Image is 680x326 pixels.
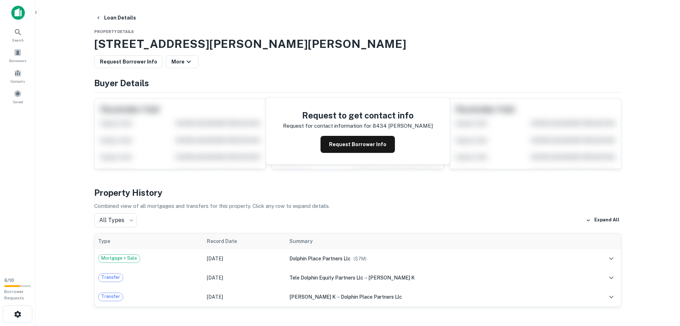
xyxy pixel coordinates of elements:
th: Summary [286,233,579,249]
button: Loan Details [93,11,139,24]
span: Property Details [94,29,134,34]
a: Contacts [2,66,33,85]
h3: [STREET_ADDRESS][PERSON_NAME][PERSON_NAME] [94,35,621,53]
div: → [289,274,575,282]
button: More [166,55,199,68]
iframe: Chat Widget [645,269,680,303]
button: expand row [605,253,617,265]
h4: Buyer Details [94,77,621,89]
td: [DATE] [203,287,285,306]
span: Transfer [98,274,123,281]
button: Request Borrower Info [94,55,163,68]
span: ($ 7M ) [353,256,367,261]
div: All Types [94,213,137,227]
span: [PERSON_NAME] k [368,275,415,281]
a: Search [2,25,33,44]
span: dolphin place partners llc [341,294,402,300]
button: expand row [605,291,617,303]
p: Combined view of all mortgages and transfers for this property. Click any row to expand details. [94,202,621,210]
button: Request Borrower Info [321,136,395,153]
p: 8434 [PERSON_NAME] [373,122,433,130]
span: Search [12,37,24,43]
a: Borrowers [2,46,33,65]
h4: Property History [94,186,621,199]
span: dolphin place partners llc [289,256,351,261]
td: [DATE] [203,249,285,268]
span: Mortgage + Sale [98,255,140,262]
div: → [289,293,575,301]
p: Request for contact information for [283,122,371,130]
img: capitalize-icon.png [11,6,25,20]
td: [DATE] [203,268,285,287]
span: Saved [13,99,23,105]
span: tele dolphin equity partners llc [289,275,363,281]
span: Borrower Requests [4,289,24,300]
h4: Request to get contact info [283,109,433,122]
span: 6 / 10 [4,278,14,283]
span: Transfer [98,293,123,300]
span: Borrowers [9,58,26,63]
span: Contacts [11,78,25,84]
th: Type [95,233,203,249]
button: Expand All [584,215,621,226]
button: expand row [605,272,617,284]
th: Record Date [203,233,285,249]
span: [PERSON_NAME] k [289,294,336,300]
a: Saved [2,87,33,106]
